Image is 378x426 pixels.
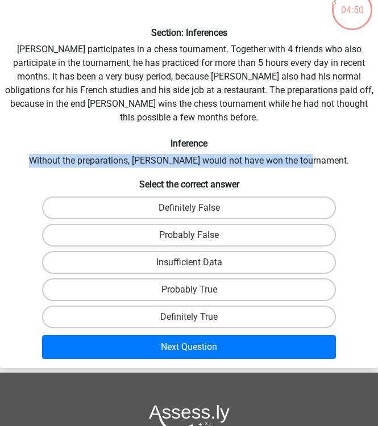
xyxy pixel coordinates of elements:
label: Definitely False [42,197,337,219]
label: Probably False [42,224,337,247]
h6: Select the correct answer [5,177,373,190]
label: Definitely True [42,306,337,328]
h6: Inference [5,138,373,149]
label: Insufficient Data [42,251,337,274]
button: Next Question [42,335,337,359]
label: Probably True [42,278,337,301]
h6: Section: Inferences [5,27,373,38]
